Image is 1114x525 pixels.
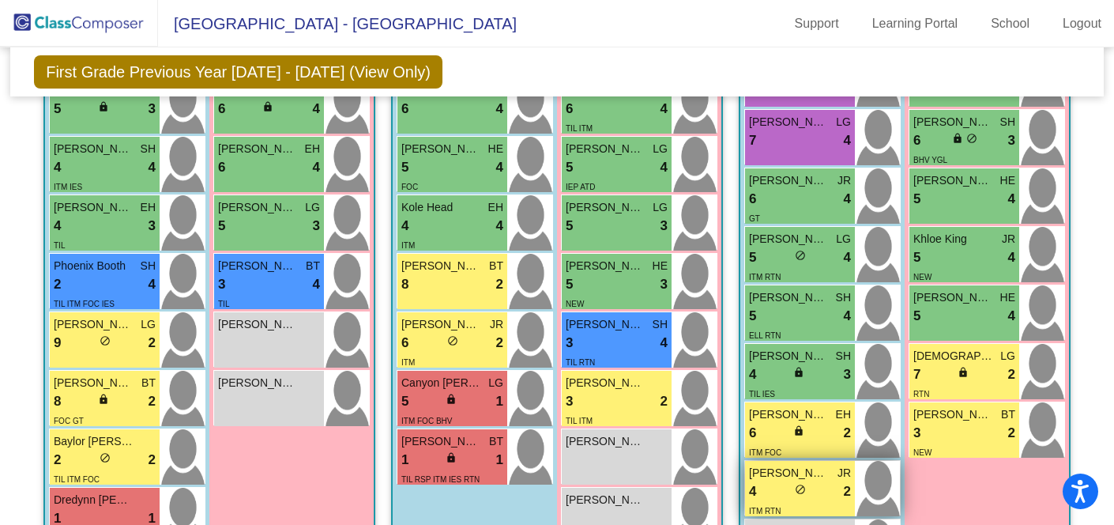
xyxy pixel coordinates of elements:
span: [PERSON_NAME] [PERSON_NAME] [749,172,828,189]
span: 3 [844,364,851,385]
span: 6 [401,333,408,353]
span: [PERSON_NAME] [401,141,480,157]
span: 2 [496,333,503,353]
a: School [978,11,1042,36]
span: do_not_disturb_alt [966,133,977,144]
span: FOC GT [54,417,84,425]
span: 1 [496,450,503,470]
span: [PERSON_NAME] [566,492,645,508]
span: JR [837,465,851,482]
span: 7 [913,364,920,385]
a: Logout [1050,11,1114,36]
span: 3 [660,216,668,236]
span: 6 [401,99,408,119]
span: LG [653,141,668,157]
span: Dredynn [PERSON_NAME] [54,492,133,508]
span: TIL IES [749,390,775,398]
a: Learning Portal [860,11,971,36]
span: [PERSON_NAME] [218,258,297,274]
span: [PERSON_NAME] [566,258,645,274]
span: 6 [749,423,756,444]
span: 5 [566,216,573,236]
span: ITM IES [54,183,82,191]
span: 4 [660,157,668,178]
span: 2 [844,482,851,502]
span: 9 [54,333,61,353]
span: 4 [313,99,320,119]
span: do_not_disturb_alt [795,484,806,495]
span: lock [446,452,457,463]
span: 5 [401,391,408,412]
span: ITM RTN [749,273,781,281]
span: FOC [401,183,418,191]
span: 8 [54,391,61,412]
span: 4 [401,216,408,236]
span: 4 [1008,306,1015,327]
span: [PERSON_NAME] [54,316,133,333]
span: [PERSON_NAME] [54,199,133,216]
span: do_not_disturb_alt [100,335,111,346]
span: 3 [218,274,225,295]
span: TIL ITM [566,124,593,133]
span: [PERSON_NAME] [54,141,133,157]
span: lock [98,394,109,405]
span: [PERSON_NAME] [749,231,828,247]
span: lock [446,394,457,405]
span: 5 [749,306,756,327]
span: 4 [149,157,156,178]
span: 3 [660,274,668,295]
span: 1 [401,450,408,470]
span: BT [306,258,320,274]
span: 8 [401,274,408,295]
span: First Grade Previous Year [DATE] - [DATE] (View Only) [34,55,442,89]
span: 3 [1008,130,1015,151]
span: SH [836,289,851,306]
span: [PERSON_NAME] [913,406,992,423]
span: 4 [313,157,320,178]
span: TIL [54,241,65,250]
span: 4 [149,274,156,295]
span: lock [262,101,273,112]
span: TIL RSP ITM IES RTN [401,475,480,484]
span: [PERSON_NAME] [401,258,480,274]
span: JR [490,316,503,333]
span: [PERSON_NAME] [913,172,992,189]
span: [PERSON_NAME] [218,141,297,157]
span: BT [489,433,503,450]
span: 5 [566,157,573,178]
span: 2 [149,333,156,353]
span: [PERSON_NAME] [218,316,297,333]
span: 2 [844,423,851,444]
span: 4 [844,189,851,210]
span: [PERSON_NAME] [749,289,828,306]
span: Baylor [PERSON_NAME] [54,433,133,450]
span: LG [653,199,668,216]
span: 3 [566,333,573,353]
span: LG [1000,348,1015,364]
span: [PERSON_NAME] [566,316,645,333]
span: 4 [1008,189,1015,210]
span: Phoenix Booth [54,258,133,274]
span: [PERSON_NAME] [913,289,992,306]
span: HE [1000,172,1015,189]
span: 4 [660,99,668,119]
span: [GEOGRAPHIC_DATA] - [GEOGRAPHIC_DATA] [158,11,517,36]
span: ELL RTN [749,331,781,340]
span: 5 [218,216,225,236]
span: NEW [913,273,931,281]
span: LG [305,199,320,216]
span: NEW [913,448,931,457]
span: GT [749,214,760,223]
span: lock [958,367,969,378]
span: HE [653,258,668,274]
span: JR [1002,231,1015,247]
span: NEW [566,300,584,308]
span: 1 [496,391,503,412]
span: [PERSON_NAME] [913,114,992,130]
span: TIL ITM [566,417,593,425]
span: RTN [913,390,929,398]
span: 4 [660,333,668,353]
span: 4 [54,216,61,236]
span: BT [489,258,503,274]
span: [PERSON_NAME] [401,316,480,333]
